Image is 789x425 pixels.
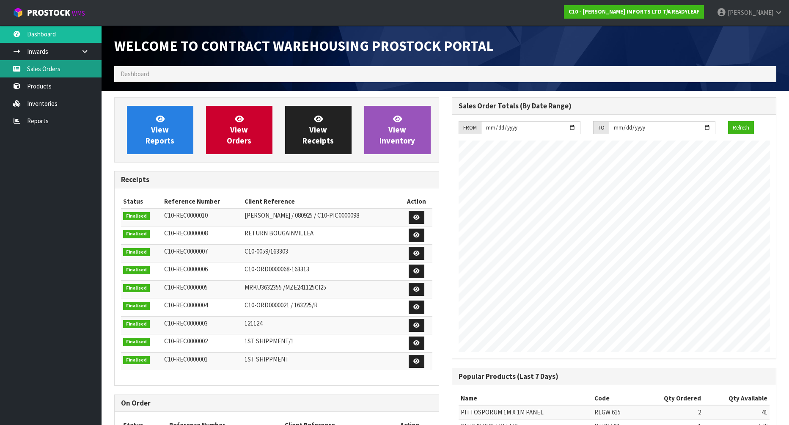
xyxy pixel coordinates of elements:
h3: On Order [121,399,432,407]
span: View Inventory [379,114,415,146]
th: Reference Number [162,195,242,208]
th: Code [592,392,639,405]
td: 2 [639,405,703,419]
span: C10-REC0000006 [164,265,208,273]
td: PITTOSPORUM 1M X 1M PANEL [459,405,593,419]
th: Qty Ordered [639,392,703,405]
span: C10-REC0000003 [164,319,208,327]
span: View Receipts [302,114,334,146]
span: Welcome to Contract Warehousing ProStock Portal [114,37,494,55]
span: C10-REC0000005 [164,283,208,291]
span: Finalised [123,230,150,238]
h3: Sales Order Totals (By Date Range) [459,102,770,110]
span: [PERSON_NAME] [728,8,773,17]
span: Finalised [123,338,150,346]
span: View Orders [227,114,251,146]
span: Dashboard [121,70,149,78]
span: C10-REC0000002 [164,337,208,345]
span: MRKU3632355 /MZE241125CI25 [245,283,326,291]
span: [PERSON_NAME] / 080925 / C10-PIC0000098 [245,211,359,219]
th: Status [121,195,162,208]
th: Action [401,195,432,208]
span: C10-ORD0000068-163313 [245,265,309,273]
span: Finalised [123,302,150,310]
th: Qty Available [703,392,770,405]
span: Finalised [123,284,150,293]
span: C10-REC0000010 [164,211,208,219]
img: cube-alt.png [13,7,23,18]
h3: Popular Products (Last 7 Days) [459,373,770,381]
span: 121124 [245,319,262,327]
span: Finalised [123,212,150,221]
span: 1ST SHIPPMENT/1 [245,337,294,345]
span: C10-ORD0000021 / 163225/R [245,301,318,309]
span: C10-REC0000001 [164,355,208,363]
a: ViewOrders [206,106,272,154]
span: View Reports [146,114,174,146]
th: Client Reference [242,195,401,208]
button: Refresh [728,121,754,135]
h3: Receipts [121,176,432,184]
a: ViewReports [127,106,193,154]
small: WMS [72,9,85,17]
span: Finalised [123,320,150,328]
div: FROM [459,121,481,135]
td: RLGW 615 [592,405,639,419]
span: C10-0059/163303 [245,247,288,255]
span: C10-REC0000007 [164,247,208,255]
span: RETURN BOUGAINVILLEA [245,229,313,237]
strong: C10 - [PERSON_NAME] IMPORTS LTD T/A READYLEAF [569,8,699,15]
span: 1ST SHIPPMENT [245,355,289,363]
td: 41 [703,405,770,419]
span: ProStock [27,7,70,18]
span: Finalised [123,356,150,364]
a: ViewInventory [364,106,431,154]
span: Finalised [123,248,150,257]
span: C10-REC0000004 [164,301,208,309]
div: TO [593,121,609,135]
a: ViewReceipts [285,106,352,154]
span: Finalised [123,266,150,274]
span: C10-REC0000008 [164,229,208,237]
th: Name [459,392,593,405]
